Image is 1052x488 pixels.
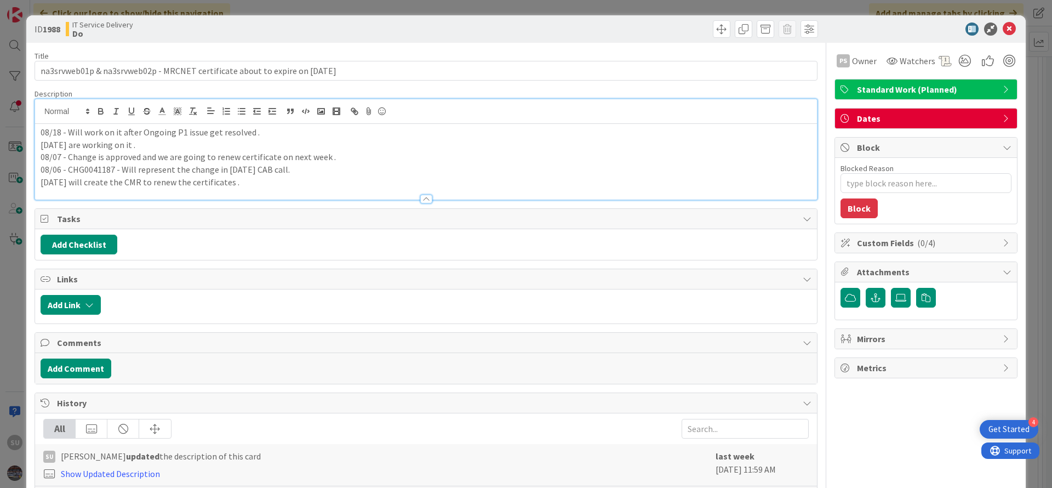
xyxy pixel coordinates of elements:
[837,54,850,67] div: PS
[841,198,878,218] button: Block
[72,29,133,38] b: Do
[41,359,111,378] button: Add Comment
[41,295,101,315] button: Add Link
[988,424,1030,435] div: Get Started
[126,451,159,462] b: updated
[857,83,997,96] span: Standard Work (Planned)
[716,450,809,480] div: [DATE] 11:59 AM
[857,361,997,374] span: Metrics
[917,237,935,248] span: ( 0/4 )
[35,22,60,36] span: ID
[857,236,997,249] span: Custom Fields
[41,151,811,163] p: 08/07 - Change is approved and we are going to renew certificate on next week .
[61,468,160,479] a: Show Updated Description
[857,141,997,154] span: Block
[57,336,797,349] span: Comments
[43,24,60,35] b: 1988
[841,163,894,173] label: Blocked Reason
[57,396,797,410] span: History
[857,112,997,125] span: Dates
[35,61,817,81] input: type card name here...
[41,235,117,254] button: Add Checklist
[857,265,997,279] span: Attachments
[43,451,55,463] div: SU
[57,212,797,225] span: Tasks
[23,2,50,15] span: Support
[41,163,811,176] p: 08/06 - CHG0041187 - Will represent the change in [DATE] CAB call.
[980,420,1038,439] div: Open Get Started checklist, remaining modules: 4
[682,419,809,439] input: Search...
[857,332,997,345] span: Mirrors
[900,54,935,67] span: Watchers
[61,450,261,463] span: [PERSON_NAME] the description of this card
[35,51,49,61] label: Title
[41,126,811,139] p: 08/18 - Will work on it after Ongoing P1 issue get resolved .
[41,139,811,151] p: [DATE] are working on it .
[41,176,811,189] p: [DATE] will create the CMR to renew the certificates .
[57,273,797,286] span: Links
[716,451,754,462] b: last week
[35,89,72,99] span: Description
[852,54,877,67] span: Owner
[1028,417,1038,427] div: 4
[72,20,133,29] span: IT Service Delivery
[44,419,76,438] div: All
